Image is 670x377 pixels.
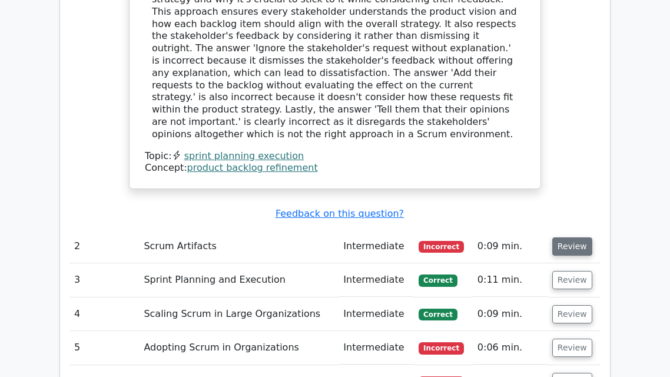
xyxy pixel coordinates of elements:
td: 2 [69,230,139,263]
a: product backlog refinement [187,162,318,173]
td: Intermediate [339,331,414,365]
a: Feedback on this question? [276,208,404,219]
button: Review [552,271,592,289]
a: sprint planning execution [184,150,304,161]
td: 5 [69,331,139,365]
td: Scrum Artifacts [139,230,339,263]
td: Scaling Scrum in Large Organizations [139,297,339,331]
span: Incorrect [419,241,464,253]
td: Intermediate [339,263,414,297]
div: Topic: [145,150,525,163]
td: 0:11 min. [473,263,548,297]
span: Correct [419,309,457,320]
td: 3 [69,263,139,297]
span: Incorrect [419,342,464,354]
td: Sprint Planning and Execution [139,263,339,297]
span: Correct [419,275,457,286]
td: 4 [69,297,139,331]
button: Review [552,305,592,323]
td: Intermediate [339,230,414,263]
td: 0:09 min. [473,297,548,331]
td: 0:06 min. [473,331,548,365]
td: Intermediate [339,297,414,331]
button: Review [552,339,592,357]
button: Review [552,237,592,256]
div: Concept: [145,162,525,174]
td: 0:09 min. [473,230,548,263]
td: Adopting Scrum in Organizations [139,331,339,365]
